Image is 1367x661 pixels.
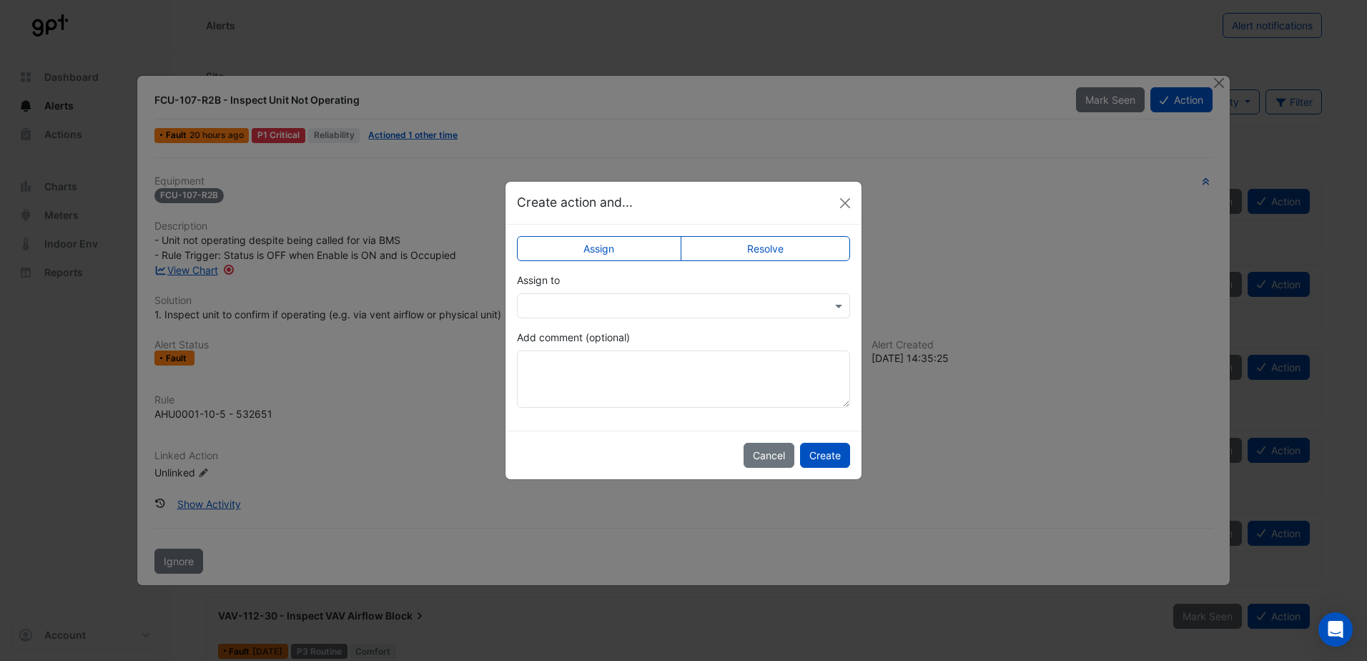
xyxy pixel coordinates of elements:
label: Assign to [517,273,560,288]
label: Assign [517,236,681,261]
label: Resolve [681,236,851,261]
h5: Create action and... [517,193,633,212]
button: Cancel [744,443,794,468]
button: Close [834,192,856,214]
div: Open Intercom Messenger [1318,612,1353,647]
label: Add comment (optional) [517,330,630,345]
button: Create [800,443,850,468]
